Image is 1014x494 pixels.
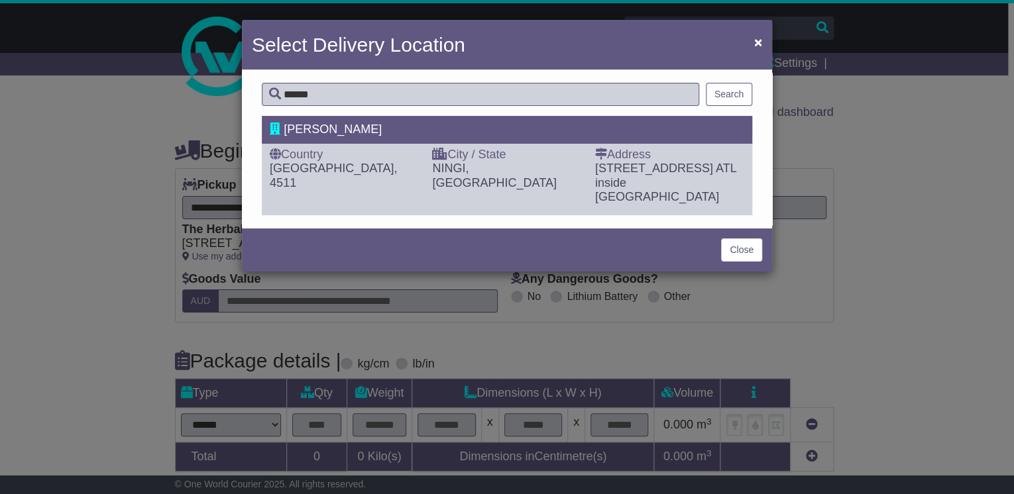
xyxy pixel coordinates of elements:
[595,162,736,203] span: ATL inside [GEOGRAPHIC_DATA]
[754,34,762,50] span: ×
[595,148,744,162] div: Address
[595,162,713,175] span: [STREET_ADDRESS]
[252,30,465,60] h4: Select Delivery Location
[284,123,382,136] span: [PERSON_NAME]
[432,148,581,162] div: City / State
[270,148,419,162] div: Country
[270,162,397,189] span: [GEOGRAPHIC_DATA], 4511
[748,28,769,56] button: Close
[706,83,752,106] button: Search
[432,162,556,189] span: NINGI, [GEOGRAPHIC_DATA]
[721,238,762,262] button: Close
